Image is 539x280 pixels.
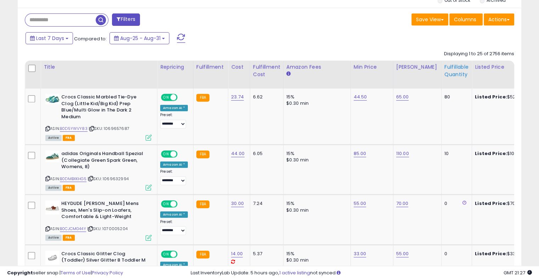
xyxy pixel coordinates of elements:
[160,211,188,218] div: Amazon AI *
[160,161,188,168] div: Amazon AI *
[411,13,448,25] button: Save View
[45,200,152,240] div: ASIN:
[87,226,128,232] span: | SKU: 1070005204
[63,135,75,141] span: FBA
[253,200,278,207] div: 7.24
[454,16,476,23] span: Columns
[191,270,532,276] div: Last InventoryLab Update: 5 hours ago, not synced.
[449,13,483,25] button: Columns
[444,94,466,100] div: 80
[176,201,188,207] span: OFF
[162,201,170,207] span: ON
[160,169,188,185] div: Preset:
[89,126,129,131] span: | SKU: 1069657687
[475,93,507,100] b: Listed Price:
[253,251,278,257] div: 5.37
[231,200,244,207] a: 30.00
[396,200,409,207] a: 70.00
[253,94,278,100] div: 6.62
[253,150,278,157] div: 6.05
[286,251,345,257] div: 15%
[61,150,147,172] b: adidas Originals Handball Spezial (Collegiate Green Spark Green, Womens, 8)
[504,269,532,276] span: 2025-09-8 21:27 GMT
[196,251,209,258] small: FBA
[176,251,188,257] span: OFF
[196,150,209,158] small: FBA
[475,251,534,257] div: $33.00
[231,150,245,157] a: 44.00
[44,63,154,71] div: Title
[63,235,75,241] span: FBA
[45,235,62,241] span: All listings currently available for purchase on Amazon
[61,200,147,222] b: HEYDUDE [PERSON_NAME] Mens Shoes, Men's Slip-on Loafers, Comfortable & Light-Weight
[475,150,534,157] div: $109.80
[7,269,33,276] strong: Copyright
[396,63,438,71] div: [PERSON_NAME]
[160,105,188,111] div: Amazon AI *
[88,176,129,182] span: | SKU: 1069632994
[63,185,75,191] span: FBA
[176,95,188,101] span: OFF
[286,94,345,100] div: 15%
[475,150,507,157] b: Listed Price:
[354,200,366,207] a: 55.00
[354,93,367,101] a: 44.50
[36,35,64,42] span: Last 7 Days
[475,63,536,71] div: Listed Price
[45,94,152,140] div: ASIN:
[45,94,60,104] img: 41hQXSvEQ+L._SL40_.jpg
[160,219,188,235] div: Preset:
[354,150,366,157] a: 85.00
[45,200,60,215] img: 31PdJ6lKLUL._SL40_.jpg
[354,250,366,257] a: 33.00
[176,151,188,157] span: OFF
[484,13,514,25] button: Actions
[45,150,60,162] img: 41ntCzhoGVL._SL40_.jpg
[396,93,409,101] a: 65.00
[160,113,188,128] div: Preset:
[286,200,345,207] div: 15%
[120,35,161,42] span: Aug-25 - Aug-31
[286,150,345,157] div: 15%
[286,71,291,77] small: Amazon Fees.
[162,151,170,157] span: ON
[286,63,348,71] div: Amazon Fees
[45,135,62,141] span: All listings currently available for purchase on Amazon
[112,13,140,26] button: Filters
[7,270,123,276] div: seller snap | |
[60,176,86,182] a: B0DMBXKHG5
[26,32,73,44] button: Last 7 Days
[475,200,507,207] b: Listed Price:
[444,251,466,257] div: 0
[475,94,534,100] div: $52.99
[92,269,123,276] a: Privacy Policy
[110,32,169,44] button: Aug-25 - Aug-31
[286,257,345,263] div: $0.30 min
[45,150,152,190] div: ASIN:
[444,51,514,57] div: Displaying 1 to 25 of 2756 items
[444,150,466,157] div: 10
[162,251,170,257] span: ON
[45,185,62,191] span: All listings currently available for purchase on Amazon
[74,35,107,42] span: Compared to:
[475,250,507,257] b: Listed Price:
[196,200,209,208] small: FBA
[231,63,247,71] div: Cost
[196,63,225,71] div: Fulfillment
[61,269,91,276] a: Terms of Use
[253,63,280,78] div: Fulfillment Cost
[279,269,310,276] a: 1 active listing
[162,95,170,101] span: ON
[60,126,88,132] a: B0D5YWVY83
[286,157,345,163] div: $0.30 min
[160,63,190,71] div: Repricing
[354,63,390,71] div: Min Price
[60,226,86,232] a: B0CJCMG44Y
[475,200,534,207] div: $70.00
[231,250,243,257] a: 14.00
[231,93,244,101] a: 23.74
[61,94,147,122] b: Crocs Classic Marbled Tie-Dye Clog (Little Kid/Big Kid) Prep Blue/Multi Glow in The Dark 2 Medium
[61,251,147,265] b: Crocs Classic Glitter Clog (Toddler) Silver Glitter 8 Toddler M
[444,63,469,78] div: Fulfillable Quantity
[444,200,466,207] div: 0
